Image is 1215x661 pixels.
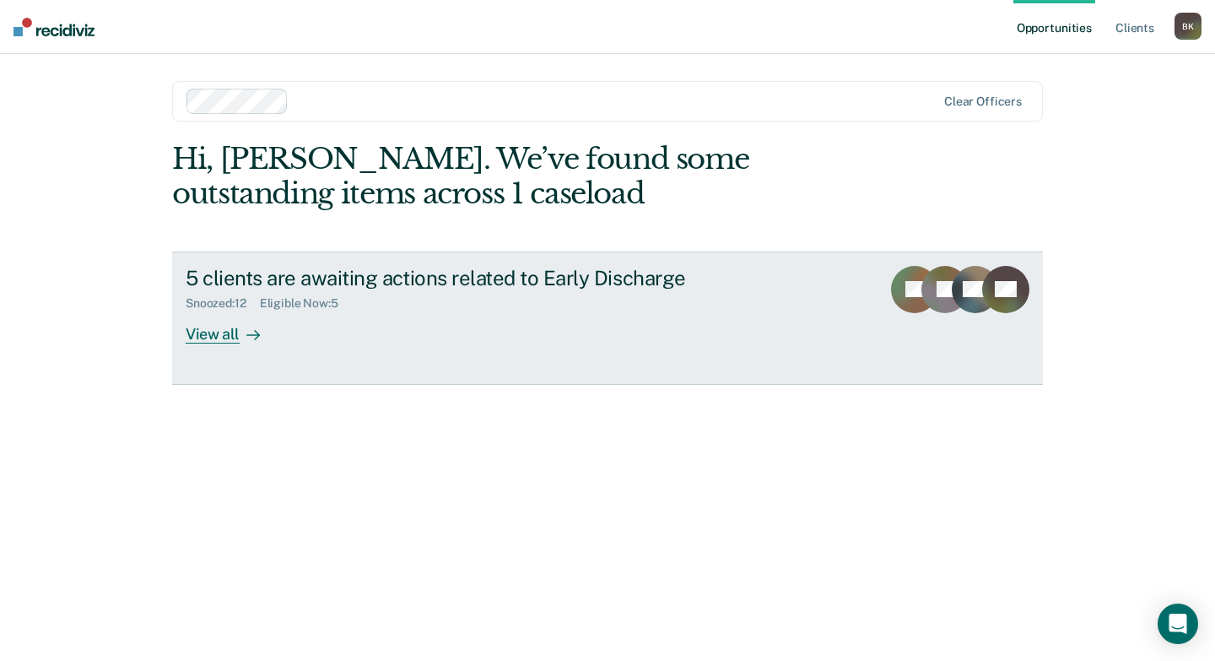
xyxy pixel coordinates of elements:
[1174,13,1201,40] button: BK
[260,296,352,311] div: Eligible Now : 5
[944,95,1022,109] div: Clear officers
[186,296,260,311] div: Snoozed : 12
[172,252,1043,385] a: 5 clients are awaiting actions related to Early DischargeSnoozed:12Eligible Now:5View all
[1174,13,1201,40] div: B K
[186,266,778,290] div: 5 clients are awaiting actions related to Early Discharge
[172,142,869,211] div: Hi, [PERSON_NAME]. We’ve found some outstanding items across 1 caseload
[1158,604,1198,644] div: Open Intercom Messenger
[13,18,94,36] img: Recidiviz
[186,311,280,344] div: View all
